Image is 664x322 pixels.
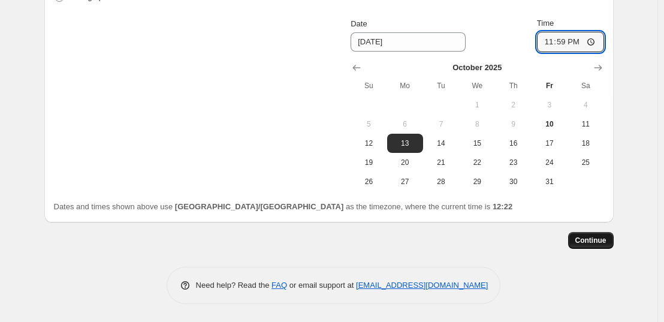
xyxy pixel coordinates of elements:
[387,153,423,172] button: Monday October 20 2025
[500,139,526,148] span: 16
[459,134,495,153] button: Wednesday October 15 2025
[572,139,599,148] span: 18
[459,95,495,115] button: Wednesday October 1 2025
[493,202,512,211] b: 12:22
[495,115,531,134] button: Thursday October 9 2025
[428,139,454,148] span: 14
[568,153,603,172] button: Saturday October 25 2025
[500,119,526,129] span: 9
[536,177,563,186] span: 31
[500,81,526,91] span: Th
[464,81,490,91] span: We
[536,119,563,129] span: 10
[355,139,382,148] span: 12
[387,172,423,191] button: Monday October 27 2025
[575,236,606,245] span: Continue
[464,119,490,129] span: 8
[271,281,287,290] a: FAQ
[351,115,387,134] button: Sunday October 5 2025
[423,115,459,134] button: Tuesday October 7 2025
[175,202,343,211] b: [GEOGRAPHIC_DATA]/[GEOGRAPHIC_DATA]
[464,100,490,110] span: 1
[464,139,490,148] span: 15
[536,158,563,167] span: 24
[532,172,568,191] button: Friday October 31 2025
[387,134,423,153] button: Monday October 13 2025
[392,81,418,91] span: Mo
[423,172,459,191] button: Tuesday October 28 2025
[464,177,490,186] span: 29
[532,153,568,172] button: Friday October 24 2025
[348,59,365,76] button: Show previous month, September 2025
[423,153,459,172] button: Tuesday October 21 2025
[536,81,563,91] span: Fr
[537,32,604,52] input: 12:00
[428,81,454,91] span: Tu
[495,153,531,172] button: Thursday October 23 2025
[351,172,387,191] button: Sunday October 26 2025
[428,119,454,129] span: 7
[351,76,387,95] th: Sunday
[387,115,423,134] button: Monday October 6 2025
[355,81,382,91] span: Su
[287,281,356,290] span: or email support at
[532,76,568,95] th: Friday
[428,158,454,167] span: 21
[495,134,531,153] button: Thursday October 16 2025
[387,76,423,95] th: Monday
[196,281,272,290] span: Need help? Read the
[572,119,599,129] span: 11
[495,95,531,115] button: Thursday October 2 2025
[54,202,513,211] span: Dates and times shown above use as the timezone, where the current time is
[532,95,568,115] button: Friday October 3 2025
[536,100,563,110] span: 3
[392,119,418,129] span: 6
[355,119,382,129] span: 5
[356,281,488,290] a: [EMAIL_ADDRESS][DOMAIN_NAME]
[568,232,614,249] button: Continue
[572,100,599,110] span: 4
[428,177,454,186] span: 28
[500,158,526,167] span: 23
[351,153,387,172] button: Sunday October 19 2025
[459,115,495,134] button: Wednesday October 8 2025
[500,100,526,110] span: 2
[495,76,531,95] th: Thursday
[459,172,495,191] button: Wednesday October 29 2025
[568,95,603,115] button: Saturday October 4 2025
[590,59,606,76] button: Show next month, November 2025
[464,158,490,167] span: 22
[392,177,418,186] span: 27
[572,158,599,167] span: 25
[351,19,367,28] span: Date
[568,76,603,95] th: Saturday
[392,139,418,148] span: 13
[351,32,466,52] input: 10/10/2025
[423,134,459,153] button: Tuesday October 14 2025
[459,153,495,172] button: Wednesday October 22 2025
[459,76,495,95] th: Wednesday
[500,177,526,186] span: 30
[392,158,418,167] span: 20
[423,76,459,95] th: Tuesday
[532,134,568,153] button: Friday October 17 2025
[532,115,568,134] button: Today Friday October 10 2025
[572,81,599,91] span: Sa
[351,134,387,153] button: Sunday October 12 2025
[537,19,554,28] span: Time
[355,158,382,167] span: 19
[568,134,603,153] button: Saturday October 18 2025
[568,115,603,134] button: Saturday October 11 2025
[495,172,531,191] button: Thursday October 30 2025
[536,139,563,148] span: 17
[355,177,382,186] span: 26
